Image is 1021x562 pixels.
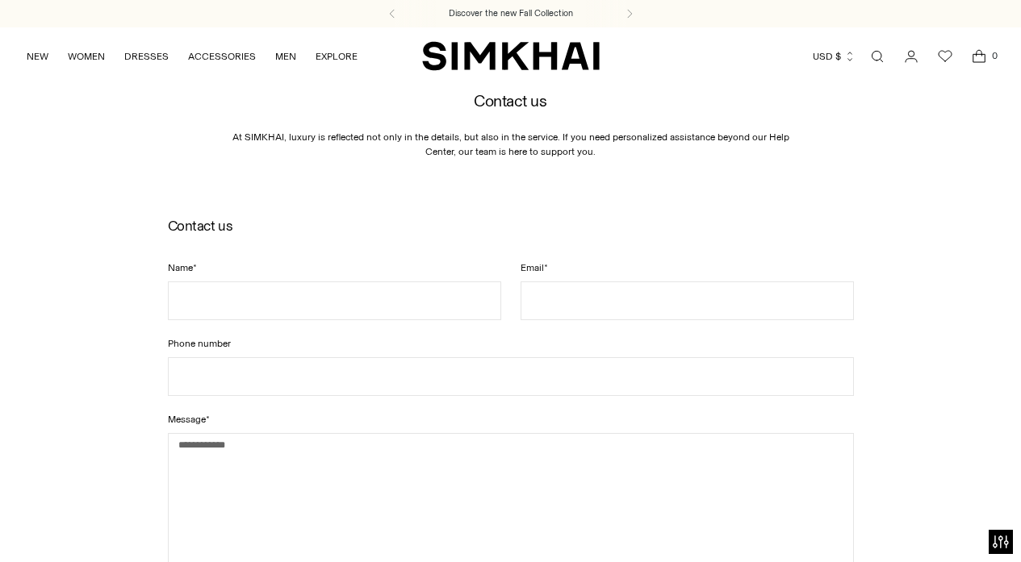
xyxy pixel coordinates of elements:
a: NEW [27,39,48,74]
a: Discover the new Fall Collection [449,7,573,20]
a: Open cart modal [963,40,995,73]
h2: Contact us [168,219,854,234]
button: USD $ [813,39,856,74]
a: EXPLORE [316,39,358,74]
a: MEN [275,39,296,74]
label: Message [168,412,854,427]
a: Open search modal [861,40,893,73]
p: At SIMKHAI, luxury is reflected not only in the details, but also in the service. If you need per... [228,130,793,202]
a: ACCESSORIES [188,39,256,74]
label: Phone number [168,336,854,351]
label: Email [521,260,854,275]
a: SIMKHAI [422,40,600,72]
span: 0 [987,48,1002,63]
a: WOMEN [68,39,105,74]
a: Wishlist [929,40,961,73]
h2: Contact us [228,93,793,110]
label: Name [168,260,501,275]
a: Go to the account page [895,40,927,73]
a: DRESSES [124,39,169,74]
